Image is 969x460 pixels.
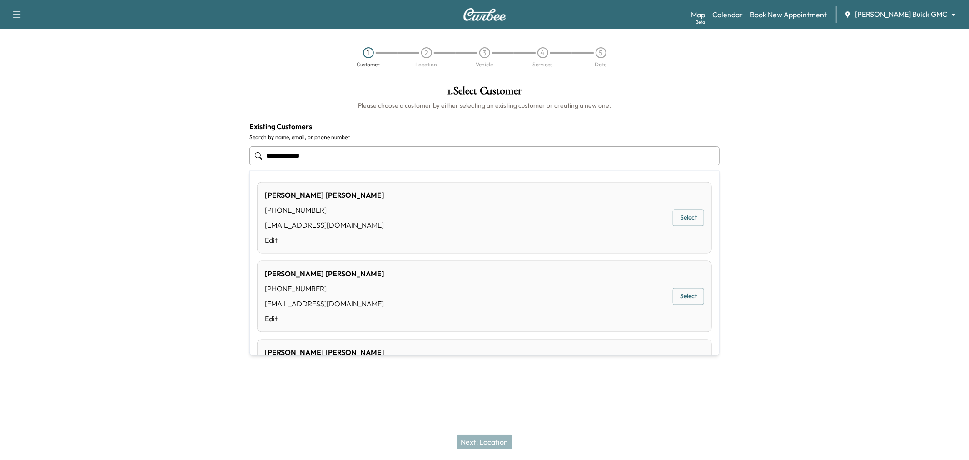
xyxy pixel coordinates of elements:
[265,220,384,231] div: [EMAIL_ADDRESS][DOMAIN_NAME]
[479,47,490,58] div: 3
[696,19,705,25] div: Beta
[265,235,384,246] a: Edit
[265,347,384,358] div: [PERSON_NAME] [PERSON_NAME]
[357,62,380,67] div: Customer
[463,8,507,21] img: Curbee Logo
[712,9,743,20] a: Calendar
[537,47,548,58] div: 4
[249,85,720,101] h1: 1 . Select Customer
[416,62,437,67] div: Location
[265,299,384,310] div: [EMAIL_ADDRESS][DOMAIN_NAME]
[596,47,606,58] div: 5
[595,62,607,67] div: Date
[249,101,720,110] h6: Please choose a customer by either selecting an existing customer or creating a new one.
[421,47,432,58] div: 2
[265,190,384,201] div: [PERSON_NAME] [PERSON_NAME]
[673,288,704,305] button: Select
[855,9,947,20] span: [PERSON_NAME] Buick GMC
[533,62,553,67] div: Services
[265,314,384,325] a: Edit
[265,269,384,280] div: [PERSON_NAME] [PERSON_NAME]
[476,62,493,67] div: Vehicle
[265,205,384,216] div: [PHONE_NUMBER]
[750,9,827,20] a: Book New Appointment
[249,121,720,132] h4: Existing Customers
[249,134,720,141] label: Search by name, email, or phone number
[265,284,384,295] div: [PHONE_NUMBER]
[673,210,704,226] button: Select
[363,47,374,58] div: 1
[691,9,705,20] a: MapBeta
